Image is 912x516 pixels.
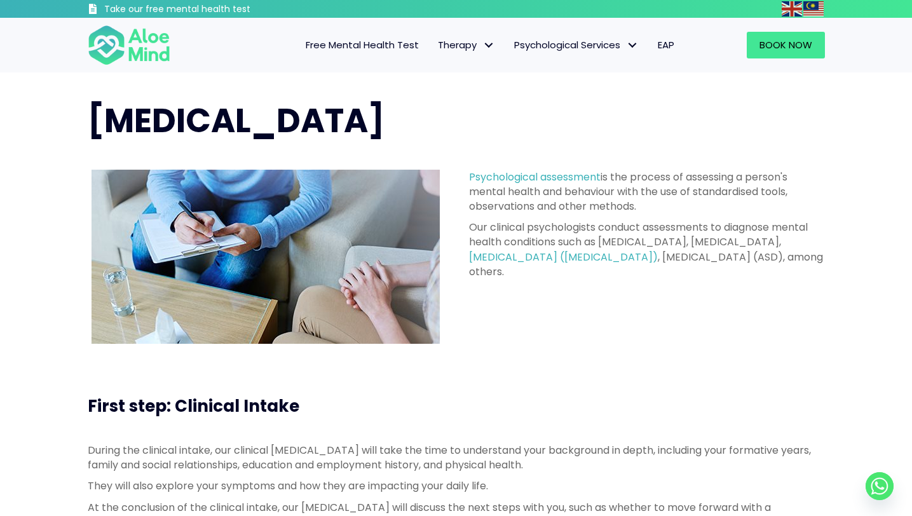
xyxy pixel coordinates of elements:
[505,32,648,58] a: Psychological ServicesPsychological Services: submenu
[658,38,674,51] span: EAP
[469,220,825,279] p: Our clinical psychologists conduct assessments to diagnose mental health conditions such as [MEDI...
[428,32,505,58] a: TherapyTherapy: submenu
[438,38,495,51] span: Therapy
[88,479,825,493] p: They will also explore your symptoms and how they are impacting your daily life.
[803,1,825,16] a: Malay
[782,1,802,17] img: en
[782,1,803,16] a: English
[759,38,812,51] span: Book Now
[92,170,440,344] img: psychological assessment
[88,395,299,418] span: First step: Clinical Intake
[88,3,318,18] a: Take our free mental health test
[480,36,498,55] span: Therapy: submenu
[296,32,428,58] a: Free Mental Health Test
[803,1,824,17] img: ms
[88,443,825,472] p: During the clinical intake, our clinical [MEDICAL_DATA] will take the time to understand your bac...
[469,170,601,184] a: Psychological assessment
[648,32,684,58] a: EAP
[469,170,825,214] p: is the process of assessing a person's mental health and behaviour with the use of standardised t...
[747,32,825,58] a: Book Now
[104,3,318,16] h3: Take our free mental health test
[514,38,639,51] span: Psychological Services
[623,36,642,55] span: Psychological Services: submenu
[866,472,894,500] a: Whatsapp
[88,24,170,66] img: Aloe mind Logo
[187,32,684,58] nav: Menu
[469,250,658,264] a: [MEDICAL_DATA] ([MEDICAL_DATA])
[306,38,419,51] span: Free Mental Health Test
[88,97,385,144] span: [MEDICAL_DATA]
